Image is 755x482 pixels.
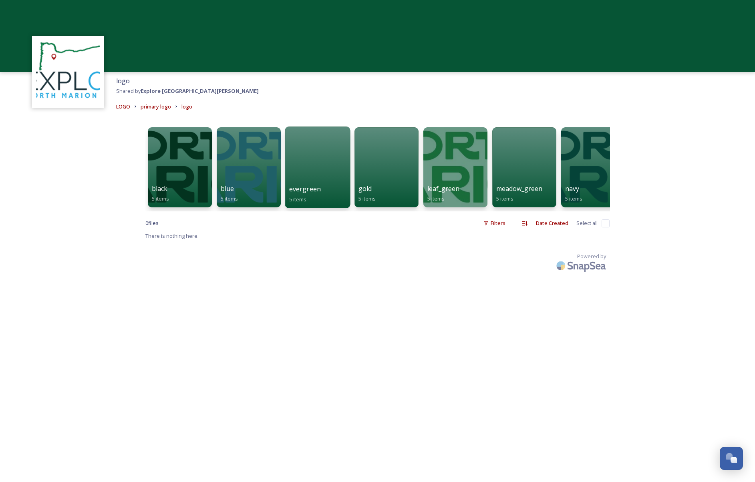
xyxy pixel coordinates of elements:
span: 0 file s [145,219,159,227]
div: Filters [479,215,509,231]
a: LOGO [116,102,130,111]
span: blue [221,184,234,193]
span: primary logo [141,103,171,110]
img: SnapSea Logo [554,256,610,275]
span: 5 items [496,195,513,202]
span: gold [358,184,372,193]
span: 5 items [358,195,376,202]
span: Select all [576,219,598,227]
a: gold5 items [352,123,421,207]
span: meadow_green [496,184,542,193]
span: leaf_green [427,184,459,193]
a: leaf_green5 items [421,123,490,207]
a: navy5 items [559,123,628,207]
button: Open Chat [720,447,743,470]
span: navy [565,184,579,193]
a: logo [181,102,192,111]
span: 5 items [221,195,238,202]
strong: Explore [GEOGRAPHIC_DATA][PERSON_NAME] [141,87,259,94]
span: 5 items [427,195,445,202]
a: blue5 items [214,123,283,207]
span: evergreen [289,185,321,193]
span: 5 items [289,195,306,203]
span: logo [116,76,130,85]
a: primary logo [141,102,171,111]
span: 5 items [152,195,169,202]
div: Date Created [532,215,572,231]
span: There is nothing here. [145,232,199,239]
img: north%20marion%20account.png [36,40,100,104]
span: Powered by [577,253,606,260]
a: evergreen5 items [283,123,352,207]
a: meadow_green5 items [490,123,559,207]
span: Shared by [116,87,259,94]
a: black5 items [145,123,214,207]
span: LOGO [116,103,130,110]
span: logo [181,103,192,110]
span: 5 items [565,195,582,202]
span: black [152,184,167,193]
